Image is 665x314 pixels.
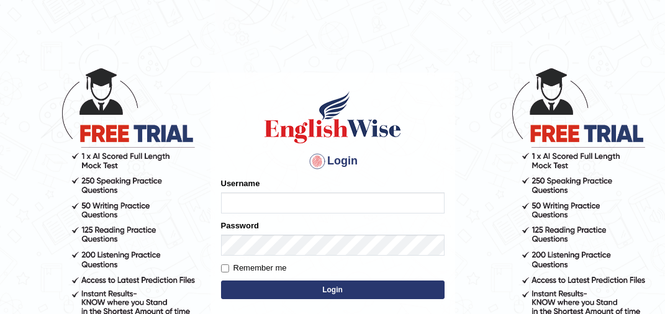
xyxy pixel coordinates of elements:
[221,280,445,299] button: Login
[221,151,445,171] h4: Login
[262,89,404,145] img: Logo of English Wise sign in for intelligent practice with AI
[221,264,229,272] input: Remember me
[221,262,287,274] label: Remember me
[221,220,259,231] label: Password
[221,177,260,189] label: Username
